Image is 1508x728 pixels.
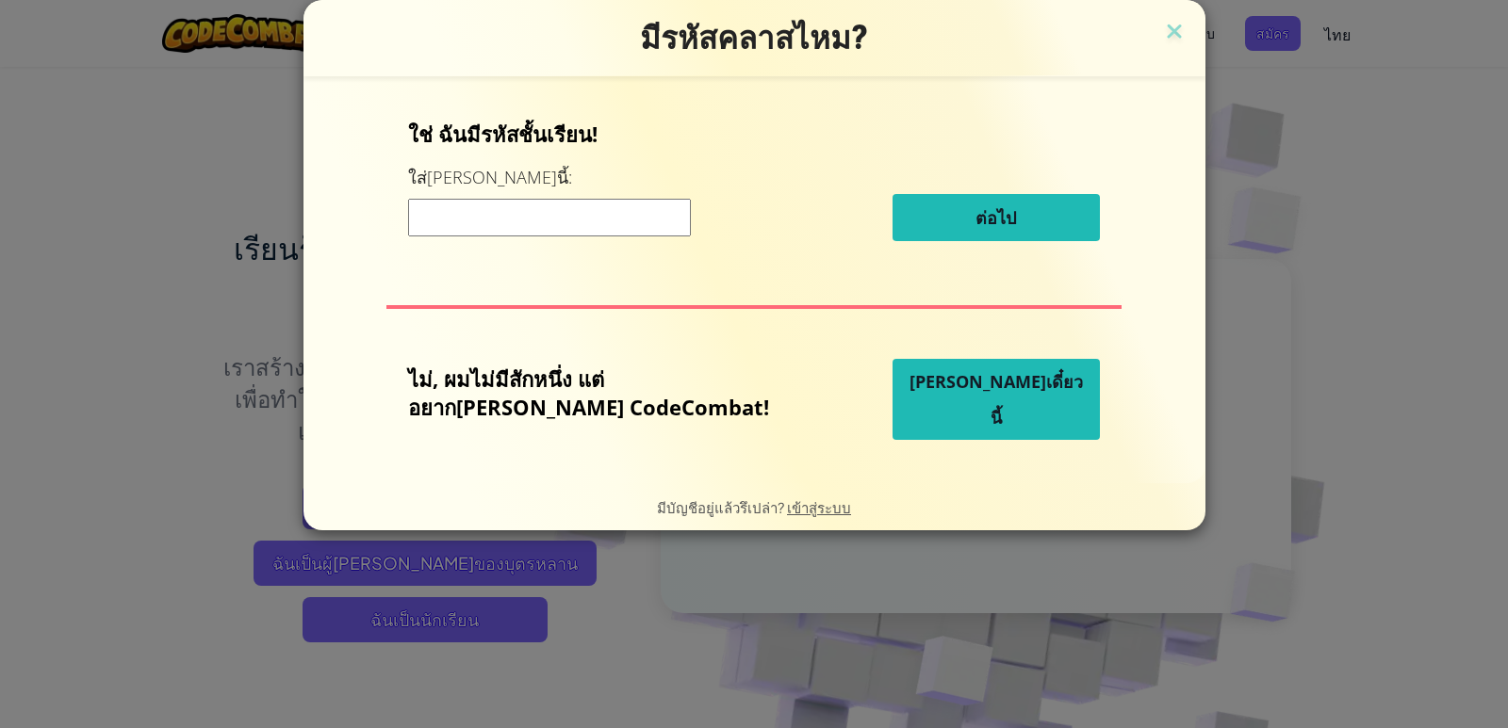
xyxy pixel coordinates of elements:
img: close icon [1162,19,1187,47]
span: [PERSON_NAME]เดี๋ยวนี้ [910,370,1083,429]
span: ต่อไป [975,206,1016,229]
a: เข้าสู่ระบบ [787,498,851,516]
button: ต่อไป [893,194,1100,241]
p: ใช่ ฉันมีรหัสชั้นเรียน! [408,120,1100,148]
span: มีรหัสคลาสไหม? [640,19,869,57]
span: มีบัญชีอยู่แล้วรึเปล่า? [657,498,787,516]
p: ไม่, ผมไม่มีสักหนึ่ง แต่อยาก[PERSON_NAME] CodeCombat! [408,364,798,421]
button: [PERSON_NAME]เดี๋ยวนี้ [893,359,1100,440]
label: ใส่[PERSON_NAME]นี้: [408,166,572,189]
